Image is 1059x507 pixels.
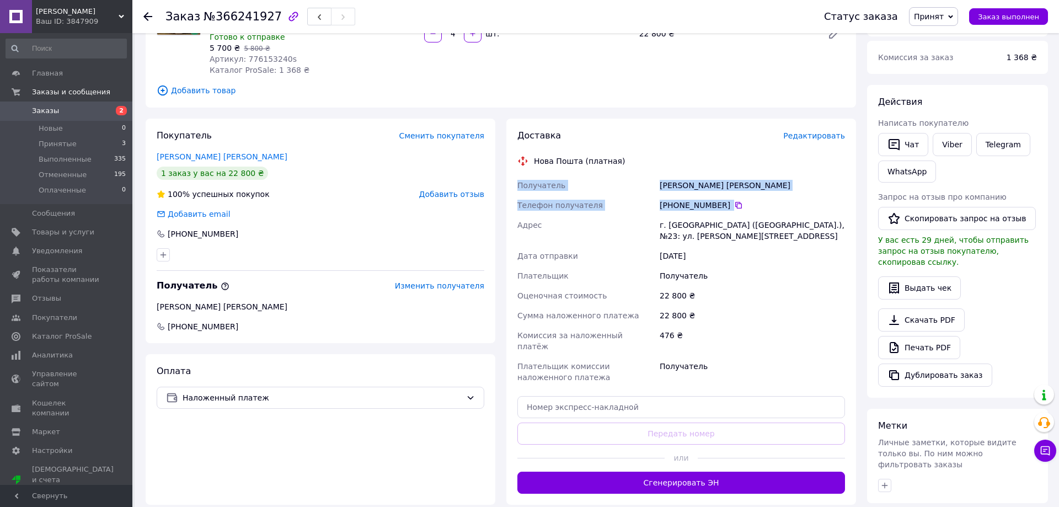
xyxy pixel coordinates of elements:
span: [PHONE_NUMBER] [167,321,239,332]
span: Заказы [32,106,59,116]
div: 22 800 ₴ [635,26,819,41]
span: Получатель [157,280,229,291]
span: Получатель [517,181,565,190]
div: 22 800 ₴ [657,306,847,325]
div: 22 800 ₴ [657,286,847,306]
span: Главная [32,68,63,78]
input: Поиск [6,39,127,58]
div: [PERSON_NAME] [PERSON_NAME] [657,175,847,195]
span: Метки [878,420,907,431]
span: Артикул: 776153240s [210,55,297,63]
div: Вернуться назад [143,11,152,22]
span: Каталог ProSale [32,332,92,341]
button: Чат [878,133,928,156]
span: 2 [116,106,127,115]
span: 1 368 ₴ [1007,53,1037,62]
span: Запрос на отзыв про компанию [878,193,1007,201]
span: Аналитика [32,350,73,360]
a: Viber [933,133,971,156]
span: Плательщик комиссии наложенного платежа [517,362,610,382]
div: [DATE] [657,246,847,266]
span: 5 800 ₴ [244,45,270,52]
span: Кошелек компании [32,398,102,418]
a: [PERSON_NAME] [PERSON_NAME] [157,152,287,161]
span: Наложенный платеж [183,392,462,404]
a: WhatsApp [878,161,936,183]
span: Уведомления [32,246,82,256]
span: Отзывы [32,293,61,303]
span: Телефон получателя [517,201,603,210]
span: Сменить покупателя [399,131,484,140]
span: 3 [122,139,126,149]
span: Отмененные [39,170,87,180]
span: Комиссия за заказ [878,53,954,62]
span: Оплата [157,366,191,376]
span: Новые [39,124,63,134]
span: или [665,452,697,463]
span: 335 [114,154,126,164]
span: Действия [878,97,922,107]
span: Адрес [517,221,542,230]
button: Скопировать запрос на отзыв [878,207,1036,230]
span: Каталог ProSale: 1 368 ₴ [210,66,309,74]
span: Редактировать [783,131,845,140]
button: Выдать чек [878,276,961,300]
div: Статус заказа [824,11,898,22]
span: Комиссия за наложенный платёж [517,331,623,351]
button: Заказ выполнен [969,8,1048,25]
span: 0 [122,124,126,134]
span: Доставка [517,130,561,141]
div: 476 ₴ [657,325,847,356]
span: Личные заметки, которые видите только вы. По ним можно фильтровать заказы [878,438,1017,469]
span: Добавить отзыв [419,190,484,199]
span: Показатели работы компании [32,265,102,285]
span: 0 [122,185,126,195]
span: Оплаченные [39,185,86,195]
div: Добавить email [156,209,232,220]
a: Печать PDF [878,336,960,359]
span: Принятые [39,139,77,149]
a: Telegram [976,133,1030,156]
span: Покупатели [32,313,77,323]
div: [PHONE_NUMBER] [660,200,845,211]
span: Маркет [32,427,60,437]
div: 1 заказ у вас на 22 800 ₴ [157,167,268,180]
span: Сообщения [32,209,75,218]
div: Получатель [657,356,847,387]
div: шт. [483,28,500,39]
span: Дата отправки [517,252,578,260]
div: Добавить email [167,209,232,220]
div: г. [GEOGRAPHIC_DATA] ([GEOGRAPHIC_DATA].), №23: ул. [PERSON_NAME][STREET_ADDRESS] [657,215,847,246]
span: Добавить товар [157,84,845,97]
span: Заказы и сообщения [32,87,110,97]
span: Obert [36,7,119,17]
button: Дублировать заказ [878,364,992,387]
div: успешных покупок [157,189,270,200]
div: Получатель [657,266,847,286]
a: Скачать PDF [878,308,965,332]
span: Покупатель [157,130,212,141]
span: Заказ [165,10,200,23]
span: Изменить получателя [395,281,484,290]
span: Настройки [32,446,72,456]
div: [PERSON_NAME] [PERSON_NAME] [157,301,484,312]
div: Нова Пошта (платная) [531,156,628,167]
span: Готово к отправке [210,33,285,41]
span: Сумма наложенного платежа [517,311,639,320]
span: №366241927 [204,10,282,23]
button: Чат с покупателем [1034,440,1056,462]
div: [PHONE_NUMBER] [167,228,239,239]
span: 5 700 ₴ [210,44,240,52]
span: Управление сайтом [32,369,102,389]
span: Плательщик [517,271,569,280]
button: Сгенерировать ЭН [517,472,845,494]
input: Номер экспресс-накладной [517,396,845,418]
span: Принят [914,12,944,21]
span: У вас есть 29 дней, чтобы отправить запрос на отзыв покупателю, скопировав ссылку. [878,236,1029,266]
span: 195 [114,170,126,180]
span: Товары и услуги [32,227,94,237]
div: Ваш ID: 3847909 [36,17,132,26]
span: [DEMOGRAPHIC_DATA] и счета [32,465,114,495]
span: Выполненные [39,154,92,164]
span: Заказ выполнен [978,13,1039,21]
